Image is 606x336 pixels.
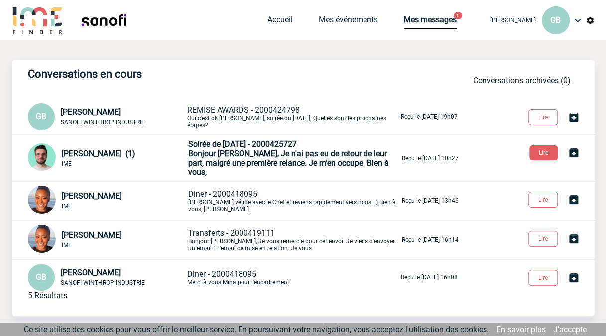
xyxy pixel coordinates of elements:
[62,242,72,249] span: IME
[188,139,297,149] span: Soirée de [DATE] - 2000425727
[454,12,462,19] button: 1
[188,189,257,199] span: Diner - 2000418095
[319,15,378,29] a: Mes événements
[404,15,457,29] a: Mes messages
[28,186,186,216] div: Conversation commune : Client - Fournisseur - Agence
[28,234,459,244] a: [PERSON_NAME] IME Transferts - 2000419111Bonjour [PERSON_NAME], Je vous remercie pour cet envoi. ...
[61,268,121,277] span: [PERSON_NAME]
[402,236,459,243] p: Reçu le [DATE] 16h14
[28,186,56,214] img: 123865-0.jpg
[36,272,46,282] span: GB
[61,107,121,117] span: [PERSON_NAME]
[568,111,580,123] img: Archiver la conversation
[520,194,568,204] a: Lire
[187,269,399,286] p: Merci à vous Mina pour l'encadrement.
[520,112,568,121] a: Lire
[528,109,558,125] button: Lire
[36,112,46,121] span: GB
[553,325,587,334] a: J'accepte
[188,189,400,213] p: [PERSON_NAME] vérifie avec le Chef et reviens rapidement vers nous. :) Bien à vous, [PERSON_NAME]
[28,111,458,121] a: GB [PERSON_NAME] SANOFI WINTHROP INDUSTRIE REMISE AWARDS - 2000424798Oui c'est ok [PERSON_NAME], ...
[62,149,135,158] span: [PERSON_NAME] (1)
[28,291,67,300] div: 5 Résultats
[568,194,580,206] img: Archiver la conversation
[528,231,558,247] button: Lire
[12,6,64,34] img: IME-Finder
[568,272,580,284] img: Archiver la conversation
[528,192,558,208] button: Lire
[28,225,56,253] img: 123865-0.jpg
[28,272,458,281] a: GB [PERSON_NAME] SANOFI WINTHROP INDUSTRIE Diner - 2000418095Merci à vous Mina pour l'encadrement...
[568,233,580,245] img: Archiver la conversation
[187,105,399,129] p: Oui c'est ok [PERSON_NAME], soirée du [DATE]. Quelles sont les prochaines étapes?
[62,230,121,240] span: [PERSON_NAME]
[62,203,72,210] span: IME
[28,264,185,291] div: Conversation privée : Client - Agence
[568,147,580,159] img: Archiver la conversation
[187,269,256,279] span: Diner - 2000418095
[28,103,185,130] div: Conversation privée : Client - Agence
[61,119,145,126] span: SANOFI WINTHROP INDUSTRIE
[188,228,275,238] span: Transferts - 2000419111
[473,76,571,85] a: Conversations archivées (0)
[28,68,327,80] h3: Conversations en cours
[550,15,561,25] span: GB
[490,17,536,24] span: [PERSON_NAME]
[529,145,558,160] button: Lire
[521,147,568,157] a: Lire
[28,153,459,162] a: [PERSON_NAME] (1) IME Soirée de [DATE] - 2000425727Bonjour [PERSON_NAME], Je n'ai pas eu de retou...
[496,325,546,334] a: En savoir plus
[28,143,186,173] div: Conversation privée : Client - Agence
[267,15,293,29] a: Accueil
[401,274,458,281] p: Reçu le [DATE] 16h08
[62,191,121,201] span: [PERSON_NAME]
[402,197,459,204] p: Reçu le [DATE] 13h46
[520,272,568,282] a: Lire
[188,228,400,252] p: Bonjour [PERSON_NAME], Je vous remercie pour cet envoi. Je viens d'envoyer un email + l'email de ...
[520,233,568,243] a: Lire
[188,149,389,177] span: Bonjour [PERSON_NAME], Je n'ai pas eu de retour de leur part, malgré une première relance. Je m'e...
[401,113,458,120] p: Reçu le [DATE] 19h07
[28,143,56,171] img: 121547-2.png
[24,325,489,334] span: Ce site utilise des cookies pour vous offrir le meilleur service. En poursuivant votre navigation...
[61,279,145,286] span: SANOFI WINTHROP INDUSTRIE
[528,270,558,286] button: Lire
[402,155,459,162] p: Reçu le [DATE] 10h27
[28,195,459,205] a: [PERSON_NAME] IME Diner - 2000418095[PERSON_NAME] vérifie avec le Chef et reviens rapidement vers...
[28,225,186,255] div: Conversation privée : Client - Agence
[187,105,300,115] span: REMISE AWARDS - 2000424798
[62,160,72,167] span: IME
